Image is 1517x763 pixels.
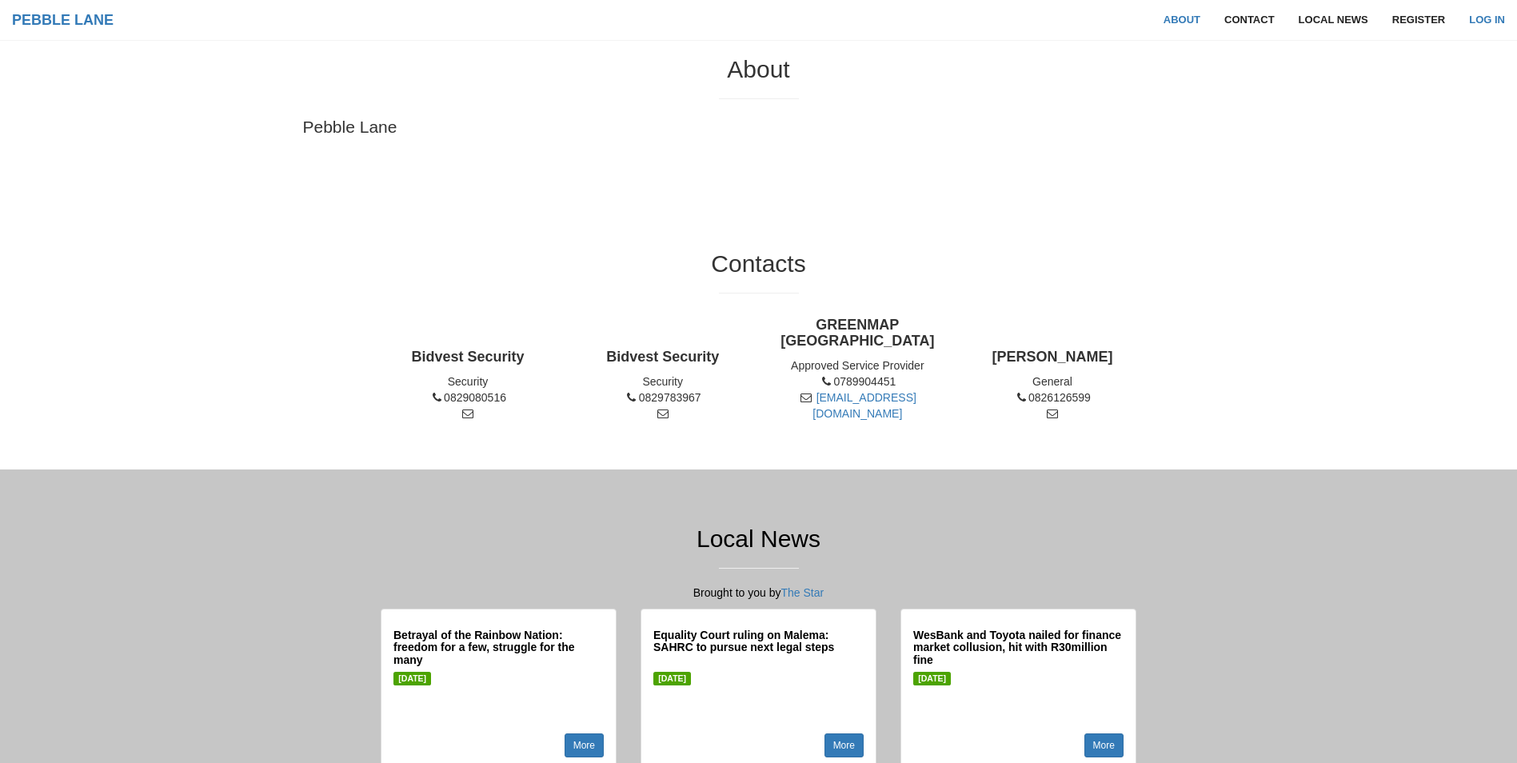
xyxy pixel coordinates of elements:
li: 0829080516 [382,389,553,405]
a: More [1084,733,1124,757]
h5: WesBank and Toyota nailed for finance market collusion, hit with R30million fine [913,629,1124,661]
span: [DATE] [653,672,691,685]
span: [DATE] [913,672,951,685]
li: Approved Service Provider [772,358,943,374]
li: General [967,374,1138,389]
strong: GREENMAP [GEOGRAPHIC_DATA] [780,317,934,349]
h5: Betrayal of the Rainbow Nation: freedom for a few, struggle for the many [393,629,604,661]
li: 0829783967 [577,389,749,405]
a: More [824,733,864,757]
a: More [565,733,604,757]
strong: Bidvest Security [412,349,525,365]
h5: Equality Court ruling on Malema: SAHRC to pursue next legal steps [653,629,864,661]
h2: Local News [381,525,1136,552]
span: [DATE] [393,672,431,685]
p: Brought to you by [381,585,1136,601]
p: Pebble Lane [303,115,1215,138]
strong: Bidvest Security [606,349,719,365]
li: Security [382,374,553,389]
a: [EMAIL_ADDRESS][DOMAIN_NAME] [812,391,916,420]
li: 0789904451 [772,374,943,389]
h2: Contacts [381,250,1136,277]
li: Security [577,374,749,389]
strong: [PERSON_NAME] [992,349,1112,365]
li: 0826126599 [967,389,1138,405]
a: The Star [781,586,824,599]
h2: About [303,56,1215,82]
